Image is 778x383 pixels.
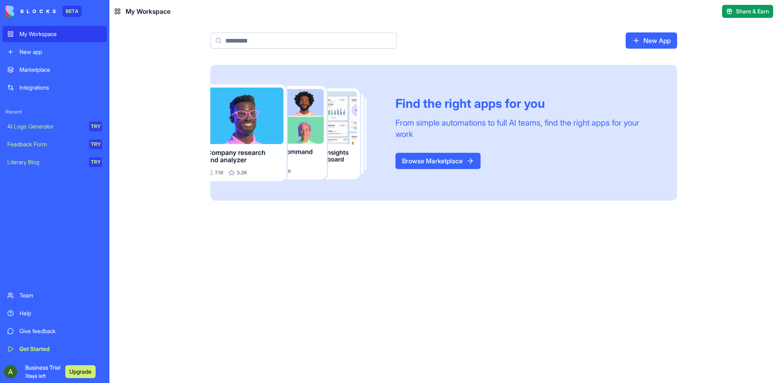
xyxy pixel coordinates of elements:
[210,84,383,181] img: Frame_181_egmpey.png
[19,309,102,317] div: Help
[395,117,658,140] div: From simple automations to full AI teams, find the right apps for your work
[6,6,56,17] img: logo
[19,345,102,353] div: Get Started
[2,287,107,304] a: Team
[722,5,773,18] button: Share & Earn
[2,118,107,135] a: AI Logo GeneratorTRY
[19,291,102,300] div: Team
[19,48,102,56] div: New app
[89,157,102,167] div: TRY
[65,365,96,378] button: Upgrade
[19,30,102,38] div: My Workspace
[89,122,102,131] div: TRY
[736,7,769,15] span: Share & Earn
[89,139,102,149] div: TRY
[25,364,60,380] span: Business Trial
[2,136,107,152] a: Feedback FormTRY
[2,341,107,357] a: Get Started
[626,32,677,49] a: New App
[2,26,107,42] a: My Workspace
[7,158,83,166] div: Literary Blog
[126,6,171,16] span: My Workspace
[2,44,107,60] a: New app
[7,122,83,131] div: AI Logo Generator
[2,109,107,115] span: Recent
[4,365,17,378] img: ACg8ocJxPnbobzyMzMynMVE2b13lNL-HHDhjohV4KNo9cfsHi_xcWA=s96-c
[395,153,481,169] a: Browse Marketplace
[19,66,102,74] div: Marketplace
[395,96,658,111] div: Find the right apps for you
[2,305,107,321] a: Help
[25,373,46,379] span: 7 days left
[7,140,83,148] div: Feedback Form
[19,327,102,335] div: Give feedback
[2,79,107,96] a: Integrations
[2,323,107,339] a: Give feedback
[6,6,82,17] a: BETA
[19,83,102,92] div: Integrations
[2,154,107,170] a: Literary BlogTRY
[2,62,107,78] a: Marketplace
[62,6,82,17] div: BETA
